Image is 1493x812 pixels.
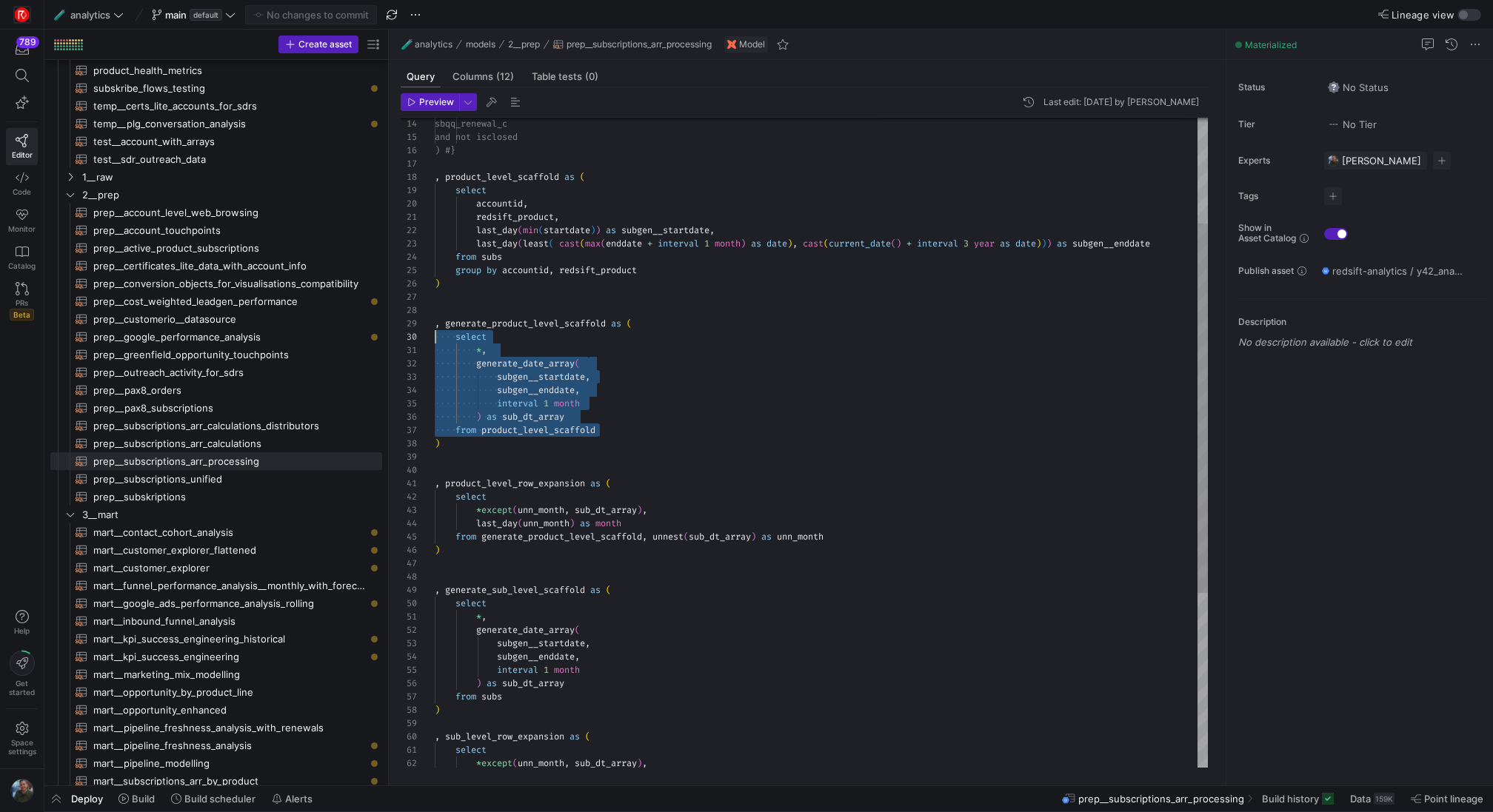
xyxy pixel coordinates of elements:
[1318,261,1466,281] button: redsift-analytics / y42_analytics_main / prep__subscriptions_arr_processing
[1332,265,1463,277] span: redsift-analytics / y42_analytics_main / prep__subscriptions_arr_processing
[401,397,417,410] div: 35
[50,97,382,115] a: temp__certs_lite_accounts_for_sdrs​​​​​​​​​​
[16,298,28,307] span: PRs
[6,715,38,762] a: Spacesettings
[8,224,36,233] span: Monitor
[93,346,365,363] span: prep__greenfield_opportunity_touchpoints​​​​​​​​​​
[476,224,518,236] span: last_day
[190,9,222,21] span: default
[401,410,417,423] div: 36
[1324,115,1380,134] button: No tierNo Tier
[93,577,365,594] span: mart__funnel_performance_analysis__monthly_with_forecast​​​​​​​​​​
[13,626,31,635] span: Help
[401,477,417,490] div: 41
[1238,317,1487,327] p: Description
[523,238,549,249] span: least
[518,238,523,249] span: (
[917,238,958,249] span: interval
[575,358,580,369] span: (
[435,171,440,183] span: ,
[497,397,538,409] span: interval
[401,39,412,50] span: 🧪
[621,224,709,236] span: subgen__startdate
[751,238,761,249] span: as
[50,488,382,506] a: prep__subskriptions​​​​​​​​​​
[466,39,495,50] span: models
[401,157,417,170] div: 17
[401,170,417,184] div: 18
[50,204,382,221] a: prep__account_level_web_browsing​​​​​​​​​​
[8,261,36,270] span: Catalog
[585,238,601,249] span: max
[476,198,523,209] span: accountid
[398,36,456,53] button: 🧪analytics
[611,318,621,329] span: as
[401,93,459,111] button: Preview
[1342,155,1421,167] span: [PERSON_NAME]
[532,72,598,81] span: Table tests
[435,118,507,130] span: sbqq_renewal_c
[50,736,382,754] a: mart__pipeline_freshness_analysis​​​​​​​​​​
[523,198,528,209] span: ,
[401,450,417,463] div: 39
[550,36,715,53] button: prep__subscriptions_arr_processing
[455,331,487,343] span: select
[10,309,34,321] span: Beta
[50,648,382,665] a: mart__kpi_success_engineering​​​​​​​​​​
[6,128,38,165] a: Editor
[50,310,382,328] div: Press SPACE to select this row.
[93,364,365,381] span: prep__outreach_activity_for_sdrs​​​​​​​​​​
[50,79,382,97] a: subskribe_flows_testing​​​​​​​​​​
[70,9,110,21] span: analytics
[1255,786,1340,811] button: Build history
[401,184,417,197] div: 19
[452,72,514,81] span: Columns
[93,613,365,630] span: mart__inbound_funnel_analysis​​​​​​​​​​
[50,115,382,132] div: Press SPACE to select this row.
[580,238,585,249] span: (
[1327,155,1339,167] img: https://storage.googleapis.com/y42-prod-data-exchange/images/6IdsliWYEjCj6ExZYNtk9pMT8U8l8YHLguyz...
[50,168,382,186] div: Press SPACE to select this row.
[50,559,382,577] a: mart__customer_explorer​​​​​​​​​​
[906,238,912,249] span: +
[401,330,417,343] div: 30
[1238,119,1312,130] span: Tier
[50,417,382,434] a: prep__subscriptions_arr_calculations_distributors​​​​​​​​​​
[93,453,365,470] span: prep__subscriptions_arr_processing​​​​​​​​​​
[445,171,559,183] span: product_level_scaffold
[50,97,382,115] div: Press SPACE to select this row.
[6,645,38,702] button: Getstarted
[401,317,417,330] div: 29
[476,358,575,369] span: generate_date_array
[1424,793,1483,805] span: Point lineage
[93,382,365,399] span: prep__pax8_orders​​​​​​​​​​
[455,251,476,263] span: from
[50,363,382,381] a: prep__outreach_activity_for_sdrs​​​​​​​​​​
[50,754,382,772] a: mart__pipeline_modelling​​​​​​​​​​
[508,39,540,50] span: 2__prep
[10,779,34,802] img: https://storage.googleapis.com/y42-prod-data-exchange/images/6IdsliWYEjCj6ExZYNtk9pMT8U8l8YHLguyz...
[93,275,365,292] span: prep__conversion_objects_for_visualisations_compatibility​​​​​​​​​​
[567,39,712,50] span: prep__subscriptions_arr_processing
[435,278,440,289] span: )
[1238,191,1312,201] span: Tags
[829,238,891,249] span: current_date
[564,171,575,183] span: as
[1245,39,1297,50] span: Materialized
[1238,266,1294,276] span: Publish asset
[481,251,502,263] span: subs
[401,277,417,290] div: 26
[50,239,382,257] a: prep__active_product_subscriptions​​​​​​​​​​
[50,132,382,150] a: test__account_with_arrays​​​​​​​​​​
[963,238,969,249] span: 3
[1328,81,1340,93] img: No status
[727,40,736,49] img: undefined
[1238,336,1487,348] p: No description available - click to edit
[50,61,382,79] a: product_health_metrics​​​​​​​​​​
[50,115,382,132] a: temp__plg_conversation_analysis​​​​​​​​​​
[50,665,382,683] a: mart__marketing_mix_modelling​​​​​​​​​​
[6,603,38,642] button: Help
[9,679,35,697] span: Get started
[415,39,452,50] span: analytics
[6,36,38,62] button: 789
